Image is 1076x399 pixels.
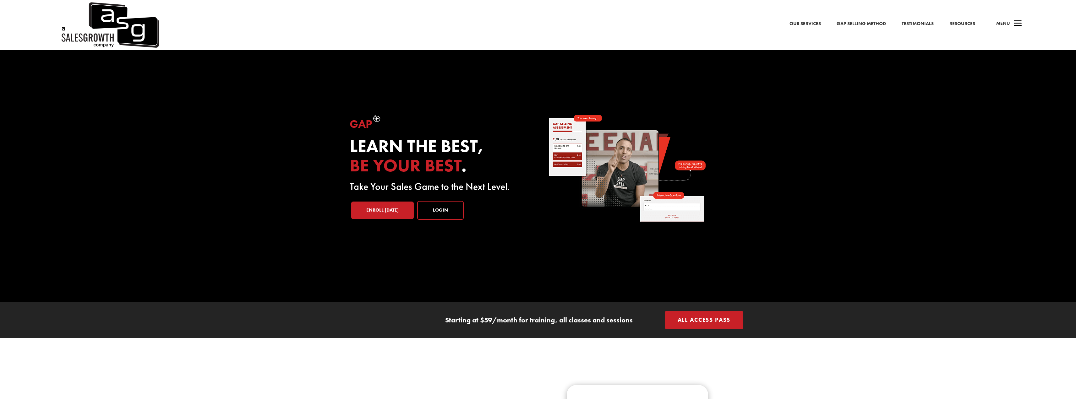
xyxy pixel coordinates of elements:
[665,311,743,329] a: All Access Pass
[417,201,464,220] a: Login
[350,117,372,131] span: Gap
[949,20,975,28] a: Resources
[351,202,414,219] a: Enroll [DATE]
[350,183,528,191] p: Take Your Sales Game to the Next Level.
[1012,18,1024,30] span: a
[789,20,821,28] a: Our Services
[996,20,1010,26] span: Menu
[549,115,706,222] img: self-paced-sales-course-online
[373,115,380,122] img: plus-symbol-white
[350,154,462,177] span: be your best
[902,20,934,28] a: Testimonials
[350,137,528,178] h2: Learn the best, .
[837,20,886,28] a: Gap Selling Method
